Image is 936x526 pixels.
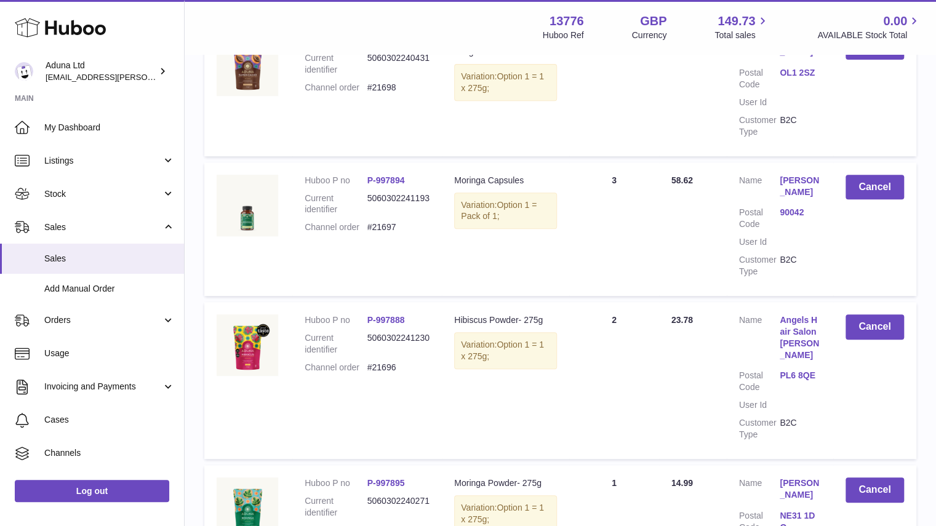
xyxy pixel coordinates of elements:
[305,193,367,216] dt: Current identifier
[454,175,557,186] div: Moringa Capsules
[739,370,780,393] dt: Postal Code
[46,60,156,83] div: Aduna Ltd
[305,495,367,519] dt: Current identifier
[454,477,557,489] div: Moringa Powder- 275g
[44,414,175,426] span: Cases
[367,315,405,325] a: P-997888
[846,314,904,340] button: Cancel
[718,13,755,30] span: 149.73
[44,314,162,326] span: Orders
[217,34,278,96] img: SUPER-CACAO-POWDER-POUCH-FOP-CHALK.jpg
[780,67,820,79] a: OL1 2SZ
[671,478,693,488] span: 14.99
[367,52,430,76] dd: 5060302240431
[367,332,430,356] dd: 5060302241230
[780,477,820,501] a: [PERSON_NAME]
[883,13,907,30] span: 0.00
[846,477,904,503] button: Cancel
[817,30,921,41] span: AVAILABLE Stock Total
[44,122,175,133] span: My Dashboard
[739,314,780,364] dt: Name
[305,52,367,76] dt: Current identifier
[44,283,175,295] span: Add Manual Order
[305,314,367,326] dt: Huboo P no
[739,254,780,277] dt: Customer Type
[461,503,544,524] span: Option 1 = 1 x 275g;
[569,22,659,156] td: 3
[367,175,405,185] a: P-997894
[780,175,820,198] a: [PERSON_NAME]
[44,221,162,233] span: Sales
[461,200,537,221] span: Option 1 = Pack of 1;
[367,221,430,233] dd: #21697
[305,332,367,356] dt: Current identifier
[671,175,693,185] span: 58.62
[739,114,780,138] dt: Customer Type
[640,13,666,30] strong: GBP
[454,332,557,369] div: Variation:
[739,207,780,230] dt: Postal Code
[714,30,769,41] span: Total sales
[305,175,367,186] dt: Huboo P no
[780,207,820,218] a: 90042
[367,193,430,216] dd: 5060302241193
[739,399,780,411] dt: User Id
[543,30,584,41] div: Huboo Ref
[217,175,278,236] img: MORINGA-CAPSULES-FOP-CHALK.jpg
[305,221,367,233] dt: Channel order
[461,340,544,361] span: Option 1 = 1 x 275g;
[367,82,430,94] dd: #21698
[367,362,430,373] dd: #21696
[454,193,557,229] div: Variation:
[739,236,780,248] dt: User Id
[46,72,313,82] span: [EMAIL_ADDRESS][PERSON_NAME][PERSON_NAME][DOMAIN_NAME]
[15,480,169,502] a: Log out
[739,175,780,201] dt: Name
[367,495,430,519] dd: 5060302240271
[739,97,780,108] dt: User Id
[780,254,820,277] dd: B2C
[44,381,162,393] span: Invoicing and Payments
[44,348,175,359] span: Usage
[44,188,162,200] span: Stock
[569,162,659,296] td: 3
[44,253,175,265] span: Sales
[367,478,405,488] a: P-997895
[817,13,921,41] a: 0.00 AVAILABLE Stock Total
[671,315,693,325] span: 23.78
[780,370,820,381] a: PL6 8QE
[780,417,820,440] dd: B2C
[454,64,557,101] div: Variation:
[305,362,367,373] dt: Channel order
[44,447,175,459] span: Channels
[305,82,367,94] dt: Channel order
[714,13,769,41] a: 149.73 Total sales
[305,477,367,489] dt: Huboo P no
[217,314,278,376] img: HIBISCUS-POWDER-POUCH-FOP-CHALK.jpg
[569,302,659,459] td: 2
[739,477,780,504] dt: Name
[780,114,820,138] dd: B2C
[780,314,820,361] a: Angels Hair Salon [PERSON_NAME]
[632,30,667,41] div: Currency
[44,155,162,167] span: Listings
[739,67,780,90] dt: Postal Code
[550,13,584,30] strong: 13776
[454,314,557,326] div: Hibiscus Powder- 275g
[461,71,544,93] span: Option 1 = 1 x 275g;
[846,175,904,200] button: Cancel
[15,62,33,81] img: deborahe.kamara@aduna.com
[739,417,780,440] dt: Customer Type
